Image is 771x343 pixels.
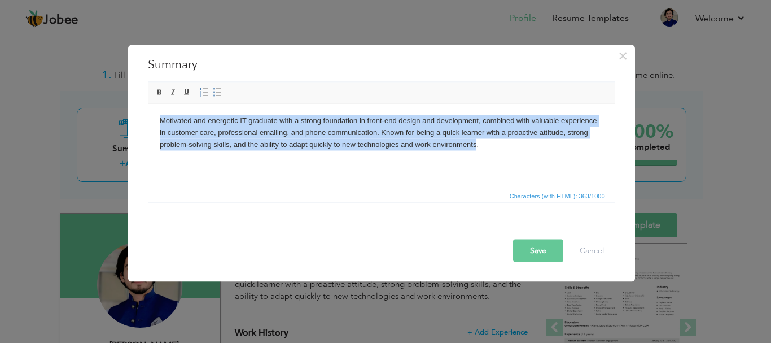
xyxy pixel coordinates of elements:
[181,86,193,98] a: Underline
[198,86,210,98] a: Insert/Remove Numbered List
[148,56,615,73] h3: Summary
[211,86,224,98] a: Insert/Remove Bulleted List
[507,190,608,201] div: Statistics
[614,46,632,64] button: Close
[154,86,166,98] a: Bold
[148,103,615,188] iframe: Rich Text Editor, summaryEditor
[513,239,563,262] button: Save
[167,86,179,98] a: Italic
[507,190,607,201] span: Characters (with HTML): 363/1000
[568,239,615,262] button: Cancel
[618,45,628,66] span: ×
